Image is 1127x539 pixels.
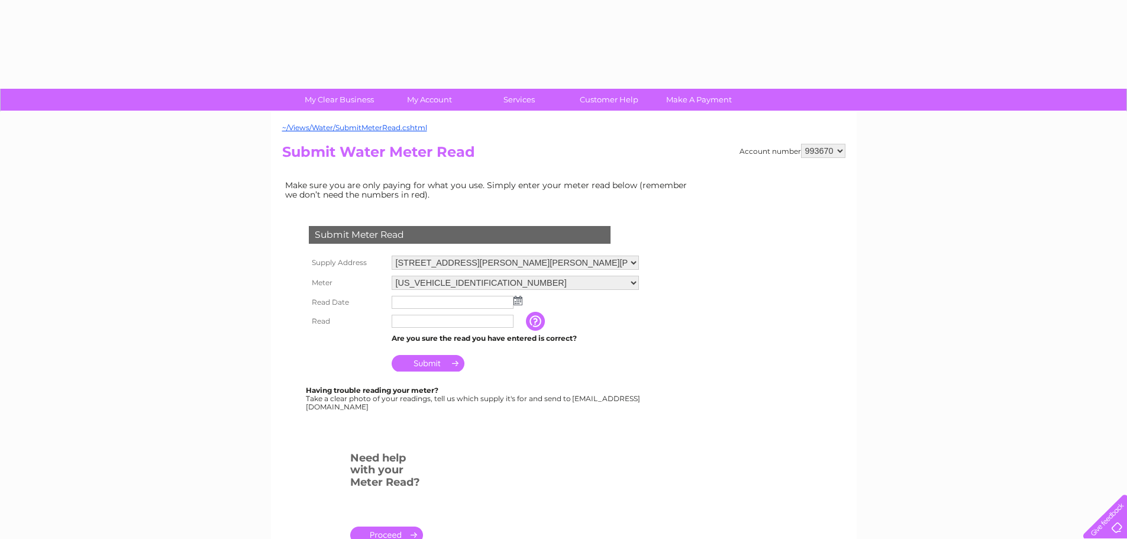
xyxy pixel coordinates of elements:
[740,144,845,158] div: Account number
[350,450,423,495] h3: Need help with your Meter Read?
[290,89,388,111] a: My Clear Business
[282,123,427,132] a: ~/Views/Water/SubmitMeterRead.cshtml
[470,89,568,111] a: Services
[282,144,845,166] h2: Submit Water Meter Read
[380,89,478,111] a: My Account
[389,331,642,346] td: Are you sure the read you have entered is correct?
[306,293,389,312] th: Read Date
[309,226,611,244] div: Submit Meter Read
[306,253,389,273] th: Supply Address
[392,355,464,372] input: Submit
[282,177,696,202] td: Make sure you are only paying for what you use. Simply enter your meter read below (remember we d...
[650,89,748,111] a: Make A Payment
[306,386,642,411] div: Take a clear photo of your readings, tell us which supply it's for and send to [EMAIL_ADDRESS][DO...
[514,296,522,305] img: ...
[306,312,389,331] th: Read
[306,273,389,293] th: Meter
[560,89,658,111] a: Customer Help
[526,312,547,331] input: Information
[306,386,438,395] b: Having trouble reading your meter?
